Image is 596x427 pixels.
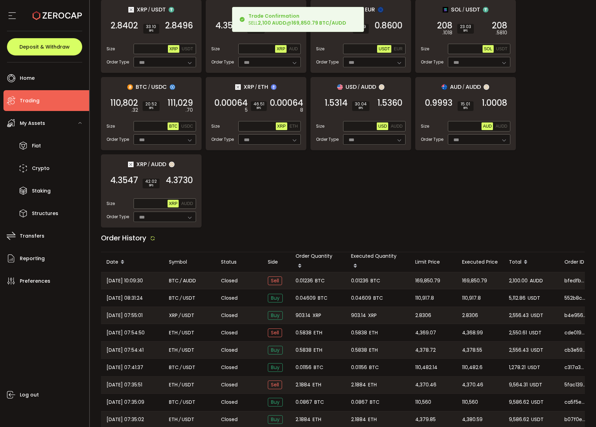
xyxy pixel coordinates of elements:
[151,5,166,14] span: USDT
[484,84,489,90] img: zuPXiwguUFiBOIQyqLOiXsnnNitlx7q4LCwEbLHADjIpTka+Lip0HH8D0VTrd02z+wEAAAAASUVORK5CYII=
[346,5,361,14] span: USDT
[211,59,234,65] span: Order Type
[351,416,366,424] span: 2.1884
[20,276,50,286] span: Preferences
[20,73,35,83] span: Home
[415,329,436,337] span: 4,369.07
[110,177,138,184] span: 4.3547
[509,311,529,319] span: 2,556.43
[169,46,178,51] span: XRP
[268,381,282,389] span: Sell
[466,83,481,91] span: AUDD
[492,22,507,29] span: 208
[183,294,195,302] span: USDT
[368,311,377,319] span: XRP
[415,311,431,319] span: 2.8306
[415,346,436,354] span: 4,378.72
[127,84,133,90] img: btc_portfolio.svg
[165,22,193,29] span: 2.8496
[32,163,50,173] span: Crypto
[221,312,238,319] span: Closed
[221,416,238,423] span: Closed
[168,200,179,207] button: XRP
[180,398,182,406] em: /
[325,100,348,106] span: 1.5314
[179,329,181,337] em: /
[296,346,312,354] span: 0.5838
[243,5,253,14] span: XRP
[107,277,143,285] span: [DATE] 10:09:30
[7,38,82,55] button: Deposit & Withdraw
[268,415,283,424] span: Buy
[20,96,40,106] span: Trading
[389,122,404,130] button: AUDD
[528,294,540,302] span: USDT
[110,100,138,106] span: 110,802
[391,124,402,129] span: AUDD
[182,381,194,389] span: USDT
[248,12,346,26] div: SELL @
[182,346,194,354] span: USDT
[128,7,134,12] img: xrp_portfolio.png
[107,46,115,52] span: Size
[107,59,129,65] span: Order Type
[169,162,174,167] img: zuPXiwguUFiBOIQyqLOiXsnnNitlx7q4LCwEbLHADjIpTka+Lip0HH8D0VTrd02z+wEAAAAASUVORK5CYII=
[410,258,457,266] div: Limit Price
[451,5,461,14] span: SOL
[169,364,179,372] span: BTC
[361,83,376,91] span: AUDD
[375,22,402,29] span: 0.8600
[316,123,324,129] span: Size
[288,122,299,130] button: ETH
[20,390,39,400] span: Log out
[442,29,452,36] em: .1018
[462,84,465,90] em: /
[290,252,346,272] div: Order Quantity
[262,258,290,266] div: Side
[107,200,115,207] span: Size
[290,124,298,129] span: ETH
[313,311,321,319] span: XRP
[371,277,380,285] span: BTC
[169,416,178,424] span: ETH
[466,5,480,14] span: USDT
[462,381,483,389] span: 4,370.46
[462,346,482,354] span: 4,378.55
[346,83,357,91] span: USD
[168,45,179,53] button: XRP
[20,118,45,128] span: My Assets
[494,122,509,130] button: AUDD
[462,364,483,372] span: 110,482.6
[462,416,483,424] span: 4,380.59
[337,84,343,90] img: usd_portfolio.svg
[182,311,194,319] span: USDT
[496,29,507,36] em: .5810
[276,46,285,51] span: XRP
[351,398,368,406] span: 0.0867
[369,329,378,337] span: ETH
[166,177,193,184] span: 4.3730
[509,277,528,285] span: 2,100.00
[183,398,195,406] span: USDT
[442,84,447,90] img: aud_portfolio.svg
[509,346,529,354] span: 2,556.43
[460,25,471,29] span: 23.03
[462,311,478,319] span: 2.8306
[169,329,178,337] span: ETH
[496,46,508,51] span: USDT
[462,277,487,285] span: 169,850.79
[136,160,147,169] span: XRP
[221,364,238,371] span: Closed
[365,5,375,14] span: EUR
[268,328,282,337] span: Sell
[145,106,157,110] i: BPS
[168,122,179,130] button: BTC
[137,5,147,14] span: XRP
[460,102,471,106] span: 15.01
[373,294,383,302] span: BTC
[300,106,303,114] em: 8
[415,364,437,372] span: 110,482.14
[296,398,312,406] span: 0.0867
[503,256,559,268] div: Total
[180,122,194,130] button: USDC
